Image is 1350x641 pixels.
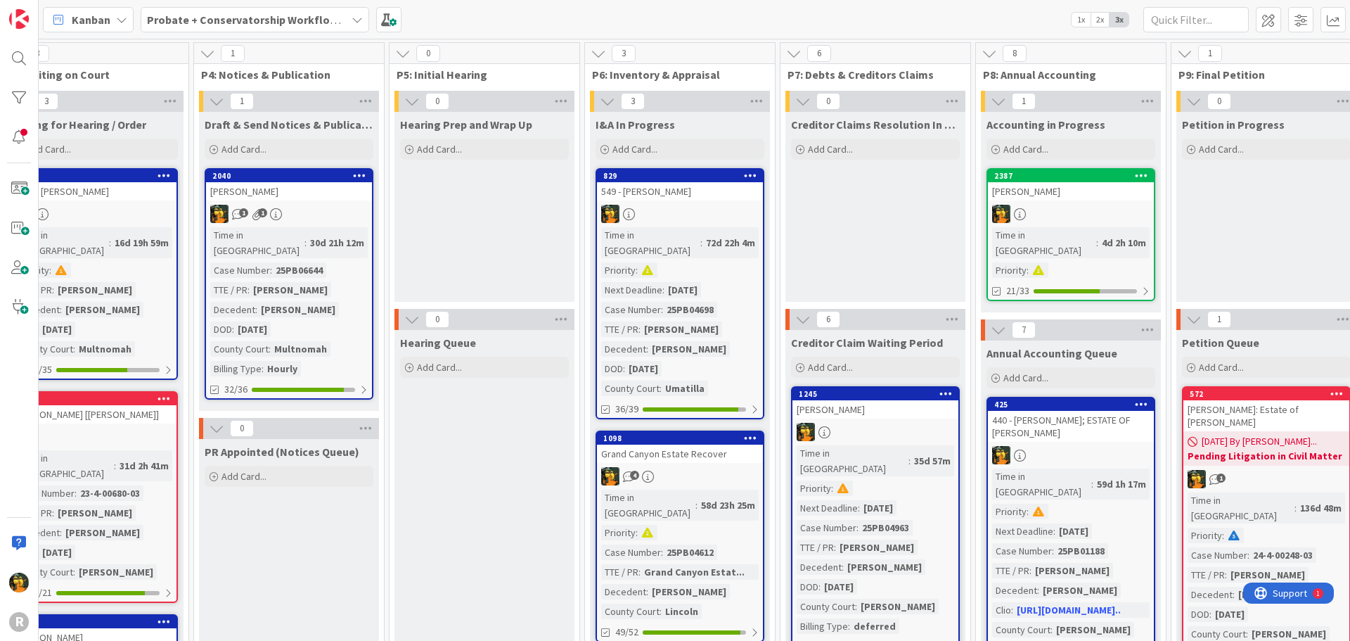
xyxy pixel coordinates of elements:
[255,302,257,317] span: :
[636,262,638,278] span: :
[1207,93,1231,110] span: 0
[988,170,1154,201] div: 2387[PERSON_NAME]
[1072,13,1091,27] span: 1x
[596,118,675,132] span: I&A In Progress
[15,450,114,481] div: Time in [GEOGRAPHIC_DATA]
[850,618,899,634] div: deferred
[992,622,1050,637] div: County Court
[660,381,662,396] span: :
[221,143,266,156] span: Add Card...
[39,322,75,337] div: [DATE]
[201,68,366,82] span: P4: Notices & Publication
[816,311,840,328] span: 6
[304,235,307,250] span: :
[1188,470,1206,488] img: MR
[60,302,62,317] span: :
[638,564,641,580] span: :
[1207,311,1231,328] span: 1
[992,504,1027,519] div: Priority
[307,235,368,250] div: 30d 21h 12m
[1209,607,1211,622] span: :
[597,467,763,485] div: MR
[792,388,958,419] div: 1245[PERSON_NAME]
[911,453,954,469] div: 35d 57m
[601,322,638,337] div: TTE / PR
[601,361,623,376] div: DOD
[62,302,143,317] div: [PERSON_NAME]
[992,205,1010,223] img: MR
[596,168,764,419] a: 829549 - [PERSON_NAME]MRTime in [GEOGRAPHIC_DATA]:72d 22h 4mPriority:Next Deadline:[DATE]Case Num...
[1202,434,1317,449] span: [DATE] By [PERSON_NAME]...
[597,432,763,445] div: 1098
[1247,547,1249,563] span: :
[1053,622,1134,637] div: [PERSON_NAME]
[234,322,271,337] div: [DATE]
[1027,262,1029,278] span: :
[988,446,1154,464] div: MR
[9,573,29,592] img: MR
[797,481,831,496] div: Priority
[1006,284,1029,298] span: 21/33
[648,341,730,357] div: [PERSON_NAME]
[1011,602,1013,618] span: :
[224,382,247,397] span: 32/36
[147,13,366,27] b: Probate + Conservatorship Workflow (FL2)
[1098,235,1150,250] div: 4d 2h 10m
[601,381,660,396] div: County Court
[210,205,229,223] img: MR
[994,400,1154,410] div: 425
[1198,45,1222,62] span: 1
[612,45,636,62] span: 3
[15,341,73,357] div: County Court
[221,45,245,62] span: 1
[662,604,702,619] div: Lincoln
[1249,547,1316,563] div: 24-4-00248-03
[646,341,648,357] span: :
[601,604,660,619] div: County Court
[75,341,135,357] div: Multnomah
[994,171,1154,181] div: 2387
[29,585,52,600] span: 18/21
[1199,361,1244,374] span: Add Card...
[1183,400,1349,431] div: [PERSON_NAME]: Estate of [PERSON_NAME]
[992,563,1029,578] div: TTE / PR
[239,208,248,217] span: 1
[856,520,859,535] span: :
[205,118,373,132] span: Draft & Send Notices & Publication
[646,584,648,599] span: :
[1297,500,1345,516] div: 136d 48m
[625,361,662,376] div: [DATE]
[601,282,662,298] div: Next Deadline
[844,559,925,575] div: [PERSON_NAME]
[597,445,763,463] div: Grand Canyon Estate Recover
[416,45,440,62] span: 0
[417,143,462,156] span: Add Card...
[109,235,111,250] span: :
[73,564,75,580] span: :
[205,168,373,400] a: 2040[PERSON_NAME]MRTime in [GEOGRAPHIC_DATA]:30d 21h 12mCase Number:25PB06644TTE / PR:[PERSON_NAM...
[1096,235,1098,250] span: :
[992,523,1053,539] div: Next Deadline
[792,388,958,400] div: 1245
[1091,476,1093,492] span: :
[1188,567,1225,583] div: TTE / PR
[615,402,638,417] span: 36/39
[116,458,172,474] div: 31d 2h 41m
[210,302,255,317] div: Decedent
[1211,607,1248,622] div: [DATE]
[601,262,636,278] div: Priority
[641,322,722,337] div: [PERSON_NAME]
[992,446,1010,464] img: MR
[1222,528,1224,543] span: :
[992,469,1091,500] div: Time in [GEOGRAPHIC_DATA]
[797,618,848,634] div: Billing Type
[17,394,176,404] div: 2226
[601,227,700,258] div: Time in [GEOGRAPHIC_DATA]
[270,262,272,278] span: :
[17,171,176,181] div: 2326
[11,393,176,405] div: 2226
[1190,389,1349,399] div: 572
[986,118,1105,132] span: Accounting in Progress
[601,467,619,485] img: MR
[1183,388,1349,400] div: 572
